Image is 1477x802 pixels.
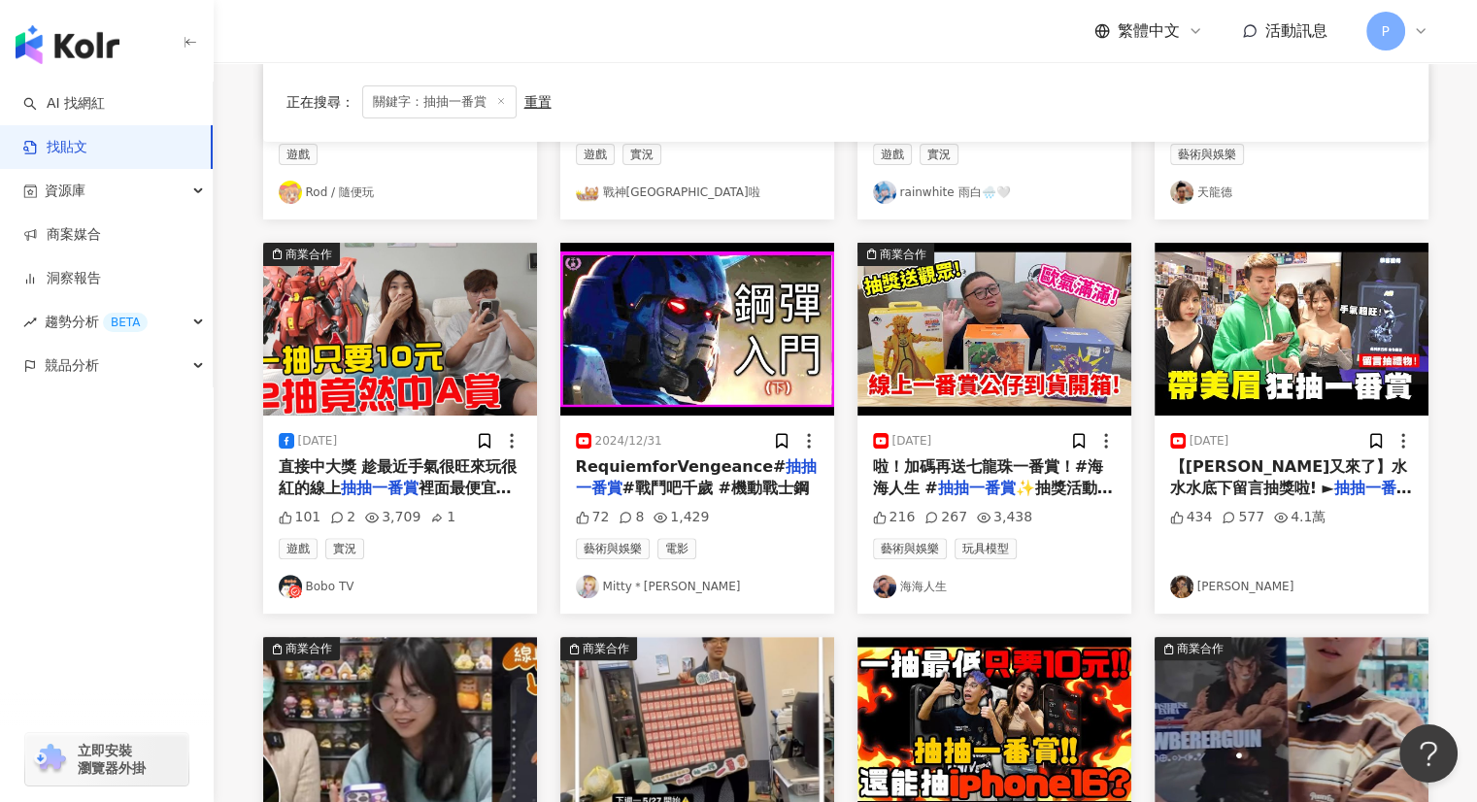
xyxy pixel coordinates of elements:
img: post-image [857,243,1131,416]
span: 正在搜尋 ： [286,94,354,110]
div: [DATE] [1190,433,1229,450]
div: 2024/12/31 [595,433,662,450]
img: KOL Avatar [576,181,599,204]
a: KOL AvatarBobo TV [279,575,521,598]
span: 啦！加碼再送七龍珠一番賞！#海海人生 # [873,457,1103,497]
span: 直接中大獎 趁最近手氣很旺來玩很紅的線上 [279,457,518,497]
span: 【[PERSON_NAME]又來了】水水水底下留言抽獎啦! ► [1170,457,1408,497]
div: 商業合作 [1177,639,1224,658]
div: [DATE] [298,433,338,450]
span: 繁體中文 [1118,20,1180,42]
mark: 抽抽一番賞 [341,479,419,497]
div: 商業合作 [285,639,332,658]
span: 關鍵字：抽抽一番賞 [362,85,517,118]
img: post-image [1155,243,1428,416]
a: 找貼文 [23,138,87,157]
a: 商案媒合 [23,225,101,245]
div: 577 [1222,508,1264,527]
img: KOL Avatar [1170,575,1193,598]
a: 洞察報告 [23,269,101,288]
img: post-image [560,243,834,416]
div: 1,429 [654,508,709,527]
div: 3,709 [365,508,420,527]
div: 2 [330,508,355,527]
span: 藝術與娛樂 [873,538,947,559]
span: 實況 [920,144,958,165]
span: 競品分析 [45,344,99,387]
span: 遊戲 [279,538,318,559]
span: rise [23,316,37,329]
span: 電影 [657,538,696,559]
a: KOL AvatarMitty＊[PERSON_NAME] [576,575,819,598]
img: post-image [263,243,537,416]
a: KOL AvatarRod / 隨便玩 [279,181,521,204]
span: 藝術與娛樂 [576,538,650,559]
a: chrome extension立即安裝 瀏覽器外掛 [25,733,188,785]
img: KOL Avatar [873,181,896,204]
span: 藝術與娛樂 [1170,144,1244,165]
span: 資源庫 [45,169,85,213]
img: KOL Avatar [279,575,302,598]
a: KOL Avatar[PERSON_NAME] [1170,575,1413,598]
span: RequiemforVengeance# [576,457,787,476]
img: KOL Avatar [279,181,302,204]
a: KOL Avatar海海人生 [873,575,1116,598]
div: 商業合作 [285,245,332,264]
div: 101 [279,508,321,527]
div: 267 [924,508,967,527]
a: KOL Avatar戰神[GEOGRAPHIC_DATA]啦 [576,181,819,204]
img: KOL Avatar [576,575,599,598]
span: 立即安裝 瀏覽器外掛 [78,742,146,777]
mark: 抽抽一番賞 [937,479,1015,497]
span: 活動訊息 [1265,21,1327,40]
span: 玩具模型 [955,538,1017,559]
div: 1 [430,508,455,527]
div: 8 [619,508,644,527]
img: KOL Avatar [873,575,896,598]
span: 實況 [622,144,661,165]
a: KOL Avatarrainwhite 雨白🌧️🤍 [873,181,1116,204]
span: 遊戲 [873,144,912,165]
div: 商業合作 [583,639,629,658]
span: 趨勢分析 [45,300,148,344]
div: 434 [1170,508,1213,527]
div: 72 [576,508,610,527]
div: 4.1萬 [1274,508,1326,527]
div: [DATE] [892,433,932,450]
div: 216 [873,508,916,527]
span: 實況 [325,538,364,559]
a: KOL Avatar天龍德 [1170,181,1413,204]
div: BETA [103,313,148,332]
iframe: Help Scout Beacon - Open [1399,724,1458,783]
div: 重置 [524,94,552,110]
div: 商業合作 [880,245,926,264]
div: post-image商業合作 [263,243,537,416]
span: #戰鬥吧千歲 #機動戰士鋼 [622,479,809,497]
span: P [1381,20,1389,42]
span: 遊戲 [576,144,615,165]
img: logo [16,25,119,64]
div: post-image商業合作 [857,243,1131,416]
div: 3,438 [977,508,1032,527]
img: KOL Avatar [1170,181,1193,204]
a: searchAI 找網紅 [23,94,105,114]
img: chrome extension [31,744,69,775]
span: 遊戲 [279,144,318,165]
